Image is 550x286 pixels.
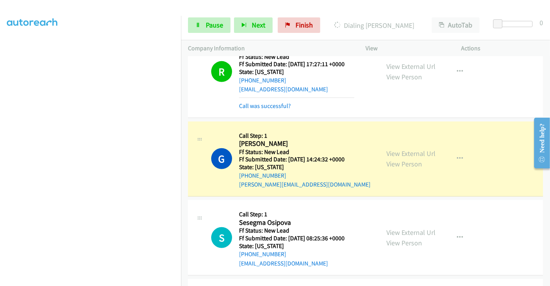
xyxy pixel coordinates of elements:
[239,181,371,188] a: [PERSON_NAME][EMAIL_ADDRESS][DOMAIN_NAME]
[239,68,354,76] h5: State: [US_STATE]
[239,156,371,163] h5: Ff Submitted Date: [DATE] 14:24:32 +0000
[239,235,345,242] h5: Ff Submitted Date: [DATE] 08:25:36 +0000
[386,238,422,247] a: View Person
[188,44,352,53] p: Company Information
[461,44,543,53] p: Actions
[239,163,371,171] h5: State: [US_STATE]
[239,102,291,110] a: Call was successful?
[386,62,436,71] a: View External Url
[239,60,354,68] h5: Ff Submitted Date: [DATE] 17:27:11 +0000
[239,227,345,235] h5: Ff Status: New Lead
[239,211,345,218] h5: Call Step: 1
[211,148,232,169] h1: G
[234,17,273,33] button: Next
[239,139,371,148] h2: [PERSON_NAME]
[366,44,448,53] p: View
[239,172,286,179] a: [PHONE_NUMBER]
[295,21,313,29] span: Finish
[211,227,232,248] div: The call is yet to be attempted
[206,21,223,29] span: Pause
[278,17,320,33] a: Finish
[432,17,480,33] button: AutoTab
[239,132,371,140] h5: Call Step: 1
[331,20,418,31] p: Dialing [PERSON_NAME]
[211,61,232,82] h1: R
[239,260,328,267] a: [EMAIL_ADDRESS][DOMAIN_NAME]
[252,21,265,29] span: Next
[239,86,328,93] a: [EMAIL_ADDRESS][DOMAIN_NAME]
[540,17,543,28] div: 0
[386,159,422,168] a: View Person
[239,242,345,250] h5: State: [US_STATE]
[211,227,232,248] h1: S
[239,53,354,61] h5: Ff Status: New Lead
[386,228,436,237] a: View External Url
[239,148,371,156] h5: Ff Status: New Lead
[239,218,345,227] h2: Sesegma Osipova
[386,149,436,158] a: View External Url
[239,77,286,84] a: [PHONE_NUMBER]
[188,17,231,33] a: Pause
[239,250,286,258] a: [PHONE_NUMBER]
[528,112,550,174] iframe: Resource Center
[497,21,533,27] div: Delay between calls (in seconds)
[386,72,422,81] a: View Person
